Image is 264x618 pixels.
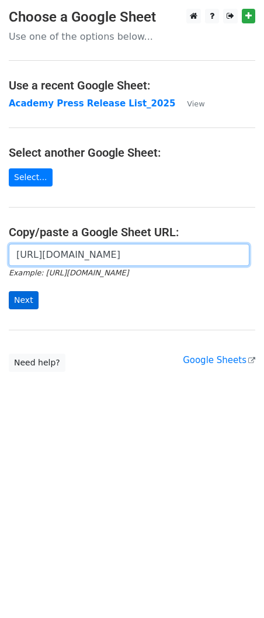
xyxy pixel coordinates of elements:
a: Need help? [9,354,65,372]
iframe: Chat Widget [206,562,264,618]
h3: Choose a Google Sheet [9,9,255,26]
p: Use one of the options below... [9,30,255,43]
h4: Select another Google Sheet: [9,146,255,160]
small: Example: [URL][DOMAIN_NAME] [9,268,128,277]
a: Google Sheets [183,355,255,365]
input: Next [9,291,39,309]
h4: Copy/paste a Google Sheet URL: [9,225,255,239]
h4: Use a recent Google Sheet: [9,78,255,92]
a: View [175,98,204,109]
small: View [187,99,204,108]
a: Academy Press Release List_2025 [9,98,175,109]
a: Select... [9,168,53,187]
input: Paste your Google Sheet URL here [9,244,249,266]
